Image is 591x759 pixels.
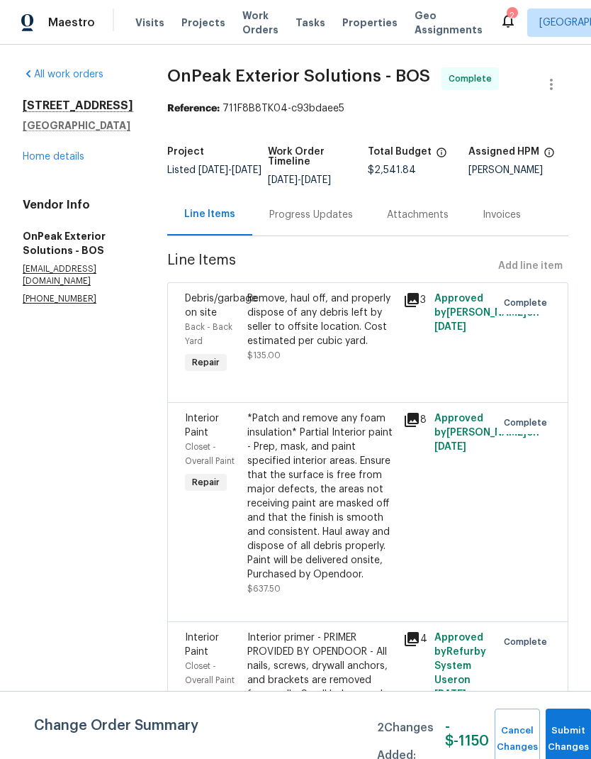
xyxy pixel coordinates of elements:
[186,475,225,489] span: Repair
[483,208,521,222] div: Invoices
[167,67,430,84] span: OnPeak Exterior Solutions - BOS
[185,294,257,318] span: Debris/garbage on site
[415,9,483,37] span: Geo Assignments
[403,292,426,309] div: 3
[23,152,84,162] a: Home details
[184,207,235,221] div: Line Items
[185,633,219,657] span: Interior Paint
[198,165,261,175] span: -
[167,101,568,116] div: 711F8B8TK04-c93bdaee5
[301,175,331,185] span: [DATE]
[553,723,584,755] span: Submit Changes
[167,253,492,279] span: Line Items
[198,165,228,175] span: [DATE]
[434,414,539,452] span: Approved by [PERSON_NAME] on
[23,229,133,257] h5: OnPeak Exterior Solutions - BOS
[23,198,133,212] h4: Vendor Info
[247,292,395,348] div: Remove, haul off, and properly dispose of any debris left by seller to offsite location. Cost est...
[434,442,466,452] span: [DATE]
[247,411,395,582] div: *Patch and remove any foam insulation* Partial Interior paint - Prep, mask, and paint specified i...
[504,296,553,310] span: Complete
[185,414,219,438] span: Interior Paint
[468,147,539,157] h5: Assigned HPM
[268,175,331,185] span: -
[268,175,298,185] span: [DATE]
[185,443,235,465] span: Closet - Overall Paint
[504,635,553,649] span: Complete
[167,104,220,113] b: Reference:
[167,165,261,175] span: Listed
[268,147,368,167] h5: Work Order Timeline
[403,631,426,648] div: 4
[232,165,261,175] span: [DATE]
[167,147,204,157] h5: Project
[185,323,232,345] span: Back - Back Yard
[247,585,281,593] span: $637.50
[181,16,225,30] span: Projects
[387,208,449,222] div: Attachments
[449,72,497,86] span: Complete
[48,16,95,30] span: Maestro
[247,351,281,360] span: $135.00
[135,16,164,30] span: Visits
[403,411,426,428] div: 8
[295,18,325,28] span: Tasks
[544,147,555,165] span: The hpm assigned to this work order.
[507,9,517,23] div: 2
[434,633,486,699] span: Approved by Refurby System User on
[436,147,447,165] span: The total cost of line items that have been proposed by Opendoor. This sum includes line items th...
[434,322,466,332] span: [DATE]
[342,16,398,30] span: Properties
[368,165,416,175] span: $2,541.84
[502,723,533,755] span: Cancel Changes
[186,355,225,370] span: Repair
[434,294,539,332] span: Approved by [PERSON_NAME] on
[368,147,432,157] h5: Total Budget
[468,165,569,175] div: [PERSON_NAME]
[185,662,235,685] span: Closet - Overall Paint
[504,416,553,430] span: Complete
[242,9,278,37] span: Work Orders
[269,208,353,222] div: Progress Updates
[23,70,103,79] a: All work orders
[434,689,466,699] span: [DATE]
